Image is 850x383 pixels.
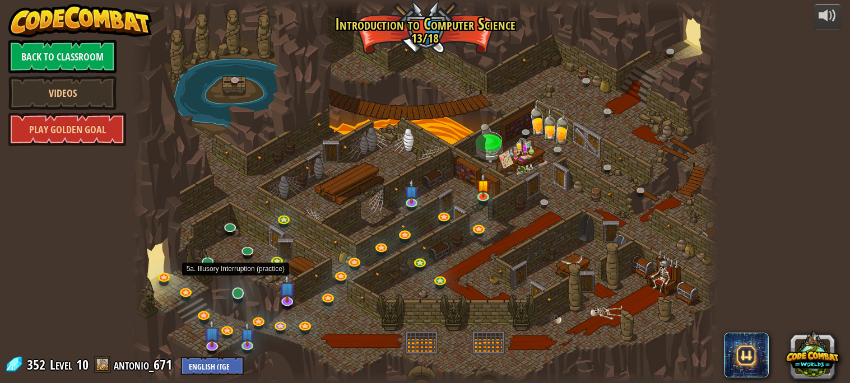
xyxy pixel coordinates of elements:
img: level-banner-started.png [476,174,490,198]
img: CodeCombat - Learn how to code by playing a game [8,4,152,38]
a: Back to Classroom [8,40,117,73]
span: 352 [27,356,49,373]
img: level-banner-unstarted-subscriber.png [204,319,220,347]
img: level-banner-unstarted-subscriber.png [279,275,295,303]
a: antonio_671 [114,356,175,373]
button: Adjust volume [814,4,842,30]
img: level-banner-unstarted-subscriber.png [405,179,419,204]
span: 10 [76,356,89,373]
a: Play Golden Goal [8,113,126,146]
img: level-banner-unstarted-subscriber.png [240,322,254,347]
a: Videos [8,76,117,110]
span: Level [50,356,72,374]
